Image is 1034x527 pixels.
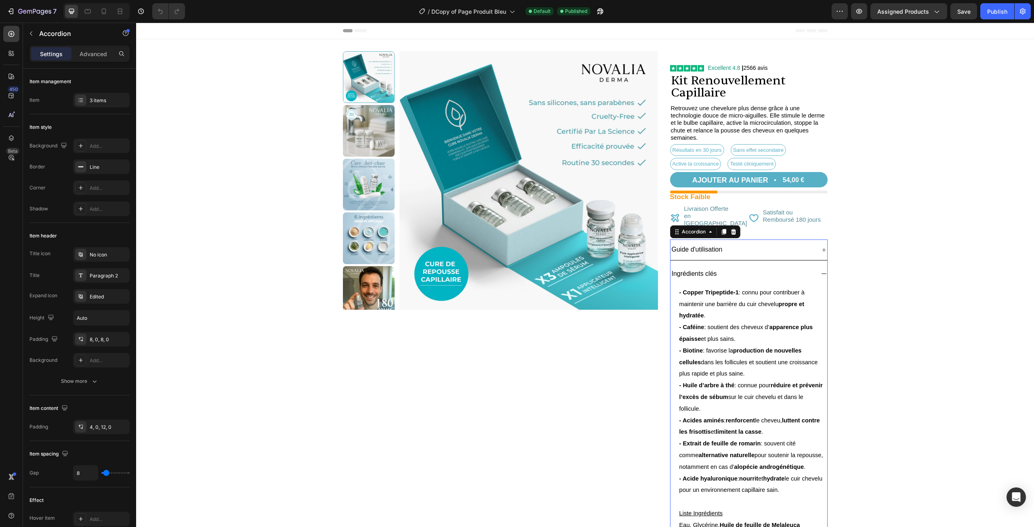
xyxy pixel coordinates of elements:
[543,453,601,459] strong: - Acide hyaluronique
[548,190,611,204] span: en [GEOGRAPHIC_DATA]
[90,164,128,171] div: Line
[536,138,583,144] span: Active la croissance
[597,123,648,132] p: Sans effet secondaire
[556,153,632,162] div: AJOUTER AU PANIER
[563,429,618,436] strong: alternative naturelle
[29,313,56,323] div: Height
[627,186,657,193] span: Satisfait ou
[543,418,625,424] strong: - Extrait de feuille de romarin
[543,359,687,378] strong: réduire et prévenir l’excès de sébum
[29,78,71,85] div: Item management
[534,149,691,165] button: AJOUTER AU PANIER
[627,193,685,200] span: Remboursé 180 jours
[152,3,185,19] div: Undo/Redo
[80,50,107,58] p: Advanced
[543,301,568,308] strong: - Caféine
[29,403,69,414] div: Item content
[534,171,574,178] p: Stock Faible
[580,406,625,412] strong: limitent la casse
[90,272,128,279] div: Paragraph 2
[29,497,44,504] div: Effect
[6,148,19,154] div: Beta
[3,3,60,19] button: 7
[29,205,48,212] div: Shadow
[29,449,70,460] div: Item spacing
[90,185,128,192] div: Add...
[543,267,603,273] strong: - Copper Tripeptide-1
[29,423,48,430] div: Padding
[543,359,599,366] strong: - Huile d’arbre à thé
[590,395,619,401] strong: renforcent
[29,334,59,345] div: Padding
[428,7,430,16] span: /
[1007,487,1026,507] div: Open Intercom Messenger
[565,8,587,15] span: Published
[90,336,128,343] div: 8, 0, 8, 0
[572,42,604,48] span: Excellent 4.8
[29,272,40,279] div: Title
[606,42,607,48] strong: |
[29,357,57,364] div: Background
[627,453,648,459] strong: hydrate
[29,163,45,170] div: Border
[957,8,971,15] span: Save
[29,97,40,104] div: Item
[543,325,567,331] strong: - Biotine
[543,418,687,447] span: : souvent cité comme pour soutenir la repousse, notamment en cas d’ .
[543,359,687,389] span: : connue pour sur le cuir chevelu et dans le follicule.
[534,51,691,77] h1: Kit Renouvellement Capillaire
[90,424,128,431] div: 4, 0, 12, 0
[877,7,929,16] span: Assigned Products
[90,97,128,104] div: 3 items
[90,206,128,213] div: Add...
[90,143,128,150] div: Add...
[90,516,128,523] div: Add...
[950,3,977,19] button: Save
[53,6,57,16] p: 7
[536,221,586,233] p: Guide d'utilisation
[29,124,52,131] div: Item style
[61,377,99,385] div: Show more
[598,441,668,447] strong: alopécie androgénétique
[29,250,50,257] div: Title icon
[29,469,39,477] div: Gap
[536,246,581,257] p: Ingrédients clés
[29,184,46,191] div: Corner
[544,206,571,213] div: Accordion
[603,453,622,459] strong: nourrit
[543,267,668,296] span: : connu pour contribuer à maintenir une barrière du cuir chevelu .
[543,487,587,494] u: Liste Ingrédients
[90,357,128,364] div: Add...
[870,3,947,19] button: Assigned Products
[40,50,63,58] p: Settings
[536,124,586,130] span: Résultats en 30 jours
[29,374,130,388] button: Show more
[543,499,664,517] strong: Huile de feuille de Melaleuca alternifolia (arbre à thé)
[74,311,129,325] input: Auto
[646,153,669,163] div: 54,00 €
[431,7,506,16] span: DCopy of Page Produit Bleu
[74,466,98,480] input: Auto
[543,395,588,401] strong: - Acides aminés
[90,251,128,258] div: No icon
[90,293,128,300] div: Edited
[594,136,637,146] p: Testé cliniquement
[535,82,689,118] span: Retrouvez une chevelure plus dense grâce à une technologie douce de micro-aiguilles. Elle stimule...
[543,325,666,343] strong: production de nouvelles cellules
[29,141,69,151] div: Background
[543,395,684,413] span: : le cheveu, et .
[136,23,1034,527] iframe: Design area
[543,453,687,471] span: : et le cuir chevelu pour un environnement capillaire sain.
[39,29,108,38] p: Accordion
[543,325,682,355] span: : favorise la dans les follicules et soutient une croissance plus rapide et plus saine.
[543,301,677,319] span: : soutient des cheveux d’ et plus sains.
[29,292,57,299] div: Expand icon
[980,3,1014,19] button: Publish
[572,40,632,50] p: 2566 avis
[29,232,57,239] div: Item header
[29,514,55,522] div: Hover item
[534,8,551,15] span: Default
[8,86,19,92] div: 450
[987,7,1007,16] div: Publish
[548,183,593,189] span: Livraison Offerte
